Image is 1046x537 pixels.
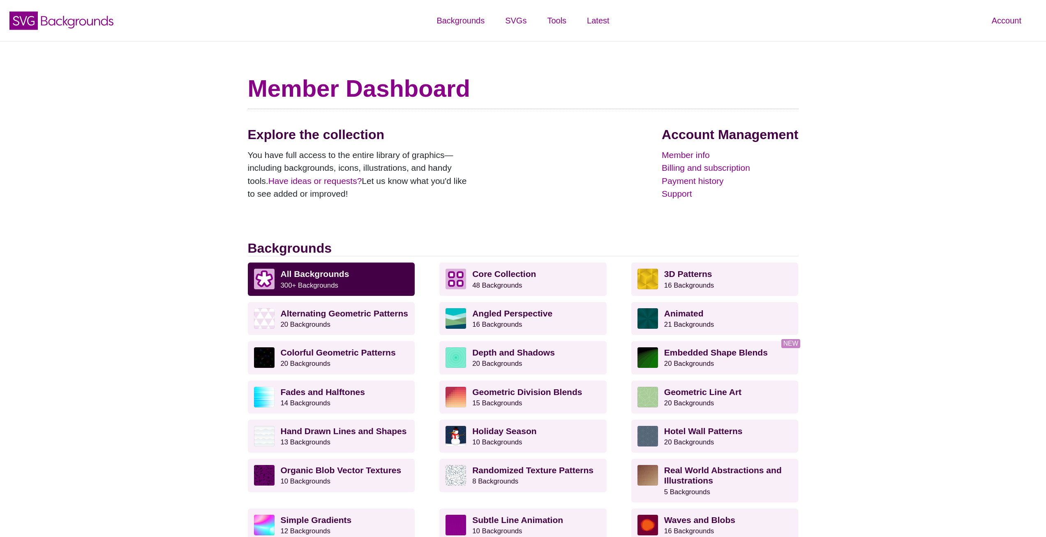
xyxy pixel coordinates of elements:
[281,465,402,475] strong: Organic Blob Vector Textures
[472,387,582,397] strong: Geometric Division Blends
[664,515,735,525] strong: Waves and Blobs
[281,399,330,407] small: 14 Backgrounds
[472,465,593,475] strong: Randomized Texture Patterns
[631,263,799,295] a: 3D Patterns16 Backgrounds
[248,341,415,374] a: Colorful Geometric Patterns20 Backgrounds
[248,381,415,414] a: Fades and Halftones14 Backgrounds
[248,74,799,103] h1: Member Dashboard
[637,465,658,486] img: wooden floor pattern
[446,308,466,329] img: abstract landscape with sky mountains and water
[472,477,518,485] small: 8 Backgrounds
[426,8,495,33] a: Backgrounds
[439,341,607,374] a: Depth and Shadows20 Backgrounds
[248,263,415,295] a: All Backgrounds 300+ Backgrounds
[254,347,275,368] img: a rainbow pattern of outlined geometric shapes
[439,420,607,453] a: Holiday Season10 Backgrounds
[472,438,522,446] small: 10 Backgrounds
[254,465,275,486] img: Purple vector splotches
[631,459,799,502] a: Real World Abstractions and Illustrations5 Backgrounds
[631,381,799,414] a: Geometric Line Art20 Backgrounds
[281,515,352,525] strong: Simple Gradients
[281,387,365,397] strong: Fades and Halftones
[664,426,743,436] strong: Hotel Wall Patterns
[281,321,330,328] small: 20 Backgrounds
[664,269,712,279] strong: 3D Patterns
[281,360,330,367] small: 20 Backgrounds
[446,426,466,446] img: vector art snowman with black hat, branch arms, and carrot nose
[281,348,396,357] strong: Colorful Geometric Patterns
[248,240,799,256] h2: Backgrounds
[281,309,408,318] strong: Alternating Geometric Patterns
[637,387,658,407] img: geometric web of connecting lines
[664,321,714,328] small: 21 Backgrounds
[664,387,741,397] strong: Geometric Line Art
[662,161,798,174] a: Billing and subscription
[664,465,782,485] strong: Real World Abstractions and Illustrations
[664,438,714,446] small: 20 Backgrounds
[281,281,338,289] small: 300+ Backgrounds
[495,8,537,33] a: SVGs
[472,269,536,279] strong: Core Collection
[472,321,522,328] small: 16 Backgrounds
[637,269,658,289] img: fancy golden cube pattern
[472,348,555,357] strong: Depth and Shadows
[664,527,714,535] small: 16 Backgrounds
[981,8,1032,33] a: Account
[446,515,466,535] img: a line grid with a slope perspective
[281,426,407,436] strong: Hand Drawn Lines and Shapes
[637,515,658,535] img: various uneven centered blobs
[446,387,466,407] img: red-to-yellow gradient large pixel grid
[281,269,349,279] strong: All Backgrounds
[537,8,577,33] a: Tools
[631,420,799,453] a: Hotel Wall Patterns20 Backgrounds
[439,459,607,492] a: Randomized Texture Patterns8 Backgrounds
[439,302,607,335] a: Angled Perspective16 Backgrounds
[248,127,474,142] h2: Explore the collection
[662,187,798,200] a: Support
[254,515,275,535] img: colorful radial mesh gradient rainbow
[472,281,522,289] small: 48 Backgrounds
[439,381,607,414] a: Geometric Division Blends15 Backgrounds
[662,149,798,162] a: Member info
[248,149,474,200] p: You have full access to the entire library of graphics—including backgrounds, icons, illustration...
[631,341,799,374] a: Embedded Shape Blends20 Backgrounds
[637,347,658,368] img: green to black rings rippling away from corner
[439,263,607,295] a: Core Collection 48 Backgrounds
[472,309,552,318] strong: Angled Perspective
[662,127,798,142] h2: Account Management
[662,174,798,188] a: Payment history
[664,399,714,407] small: 20 Backgrounds
[664,281,714,289] small: 16 Backgrounds
[664,309,704,318] strong: Animated
[577,8,619,33] a: Latest
[268,176,362,186] a: Have ideas or requests?
[254,426,275,446] img: white subtle wave background
[248,459,415,492] a: Organic Blob Vector Textures10 Backgrounds
[664,488,710,496] small: 5 Backgrounds
[281,477,330,485] small: 10 Backgrounds
[254,387,275,407] img: blue lights stretching horizontally over white
[472,527,522,535] small: 10 Backgrounds
[664,348,768,357] strong: Embedded Shape Blends
[472,360,522,367] small: 20 Backgrounds
[631,302,799,335] a: Animated21 Backgrounds
[248,302,415,335] a: Alternating Geometric Patterns20 Backgrounds
[472,426,536,436] strong: Holiday Season
[664,360,714,367] small: 20 Backgrounds
[281,438,330,446] small: 13 Backgrounds
[472,399,522,407] small: 15 Backgrounds
[281,527,330,535] small: 12 Backgrounds
[446,347,466,368] img: green layered rings within rings
[446,465,466,486] img: gray texture pattern on white
[254,308,275,329] img: light purple and white alternating triangle pattern
[637,426,658,446] img: intersecting outlined circles formation pattern
[248,420,415,453] a: Hand Drawn Lines and Shapes13 Backgrounds
[637,308,658,329] img: green rave light effect animated background
[472,515,563,525] strong: Subtle Line Animation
